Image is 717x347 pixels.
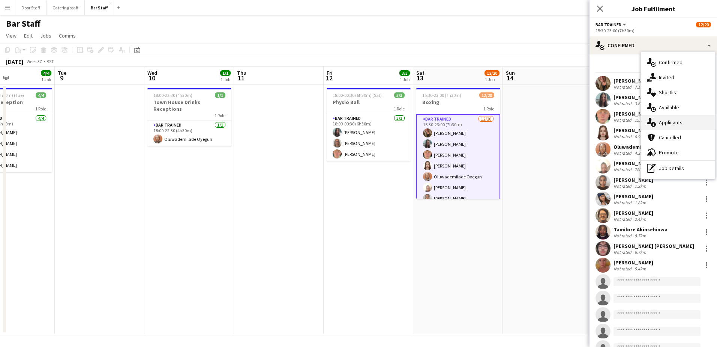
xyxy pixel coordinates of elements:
span: Thu [237,69,246,76]
div: Cancelled [641,130,715,145]
div: BST [46,59,54,64]
div: 15:30-23:00 (7h30m) [595,28,711,33]
div: Shortlist [641,85,715,100]
div: [PERSON_NAME] [613,259,653,266]
span: Fri [327,69,333,76]
div: 3.6km [633,101,648,106]
span: 12/20 [484,70,499,76]
span: 11 [236,74,246,82]
div: 1.8km [633,200,648,205]
div: [PERSON_NAME] [PERSON_NAME] [613,243,694,249]
div: Not rated [613,101,633,106]
h3: Job Fulfilment [589,4,717,14]
span: Sun [506,69,515,76]
div: 7.1km [633,84,648,90]
span: Bar trained [595,22,621,27]
div: 6.9km [633,134,648,139]
span: 1/1 [215,92,225,98]
span: 3/3 [399,70,410,76]
a: Edit [21,31,36,41]
span: 12 [325,74,333,82]
span: 14 [505,74,515,82]
span: 3/3 [394,92,405,98]
div: 6.7km [633,249,648,255]
div: 1 Job [485,77,499,82]
div: [PERSON_NAME] [613,77,653,84]
span: Comms [59,32,76,39]
span: Sat [416,69,424,76]
span: Week 37 [25,59,43,64]
div: Confirmed [589,36,717,54]
div: Not rated [613,249,633,255]
div: 4.3km [633,150,648,156]
div: Not rated [613,134,633,139]
div: [PERSON_NAME] [613,210,653,216]
div: [PERSON_NAME] [613,193,653,200]
span: 9 [57,74,66,82]
span: 15:30-23:00 (7h30m) [422,92,461,98]
div: Not rated [613,84,633,90]
button: Catering staff [46,0,85,15]
div: Not rated [613,183,633,189]
span: 18:00-00:30 (6h30m) (Sat) [333,92,382,98]
div: [PERSON_NAME] [613,94,653,101]
button: Bar Staff [85,0,114,15]
div: Not rated [613,266,633,272]
div: Tamilore Akinsehinwa [613,226,667,233]
app-card-role: Bar trained3/318:00-00:30 (6h30m)[PERSON_NAME][PERSON_NAME][PERSON_NAME] [327,114,411,161]
span: 10 [146,74,157,82]
div: Not rated [613,117,633,123]
span: Wed [147,69,157,76]
h3: Physio Ball [327,99,411,106]
a: Comms [56,31,79,41]
span: 1 Role [483,106,494,112]
span: 1 Role [35,106,46,112]
h3: Town House Drinks Receptions [147,99,231,112]
div: Not rated [613,200,633,205]
span: 1 Role [394,106,405,112]
span: Edit [24,32,33,39]
span: 1/1 [220,70,231,76]
button: Door Staff [15,0,46,15]
div: 5.4km [633,266,648,272]
span: Jobs [40,32,51,39]
app-job-card: 18:00-00:30 (6h30m) (Sat)3/3Physio Ball1 RoleBar trained3/318:00-00:30 (6h30m)[PERSON_NAME][PERSO... [327,88,411,161]
div: Invited [641,70,715,85]
span: 18:00-22:30 (4h30m) [153,92,192,98]
span: 4/4 [36,92,46,98]
span: 13 [415,74,424,82]
span: View [6,32,16,39]
app-job-card: 15:30-23:00 (7h30m)12/20Boxing1 RoleBar trained12/2015:30-23:00 (7h30m)[PERSON_NAME][PERSON_NAME]... [416,88,500,199]
div: Job Details [641,161,715,176]
div: Not rated [613,167,633,172]
h3: Boxing [416,99,500,106]
div: [PERSON_NAME] [613,160,653,167]
div: [PERSON_NAME] [613,110,653,117]
app-job-card: 18:00-22:30 (4h30m)1/1Town House Drinks Receptions1 RoleBar trained1/118:00-22:30 (4h30m)Oluwadem... [147,88,231,146]
a: Jobs [37,31,54,41]
div: [DATE] [6,58,23,65]
div: [PERSON_NAME] [613,127,653,134]
a: View [3,31,19,41]
div: 8.7km [633,233,648,238]
div: 1.2km [633,183,648,189]
div: 1 Job [220,77,230,82]
div: Not rated [613,150,633,156]
div: Oluwademilade Oyegun [613,143,672,150]
div: 780m [633,167,646,172]
app-card-role: Bar trained1/118:00-22:30 (4h30m)Oluwademilade Oyegun [147,121,231,146]
div: Available [641,100,715,115]
div: Promote [641,145,715,160]
span: 12/20 [696,22,711,27]
span: 12/20 [479,92,494,98]
div: 2.4km [633,216,648,222]
span: 4/4 [41,70,51,76]
h1: Bar Staff [6,18,40,29]
div: Not rated [613,216,633,222]
div: Confirmed [641,55,715,70]
div: 15.1km [633,117,650,123]
span: Tue [58,69,66,76]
